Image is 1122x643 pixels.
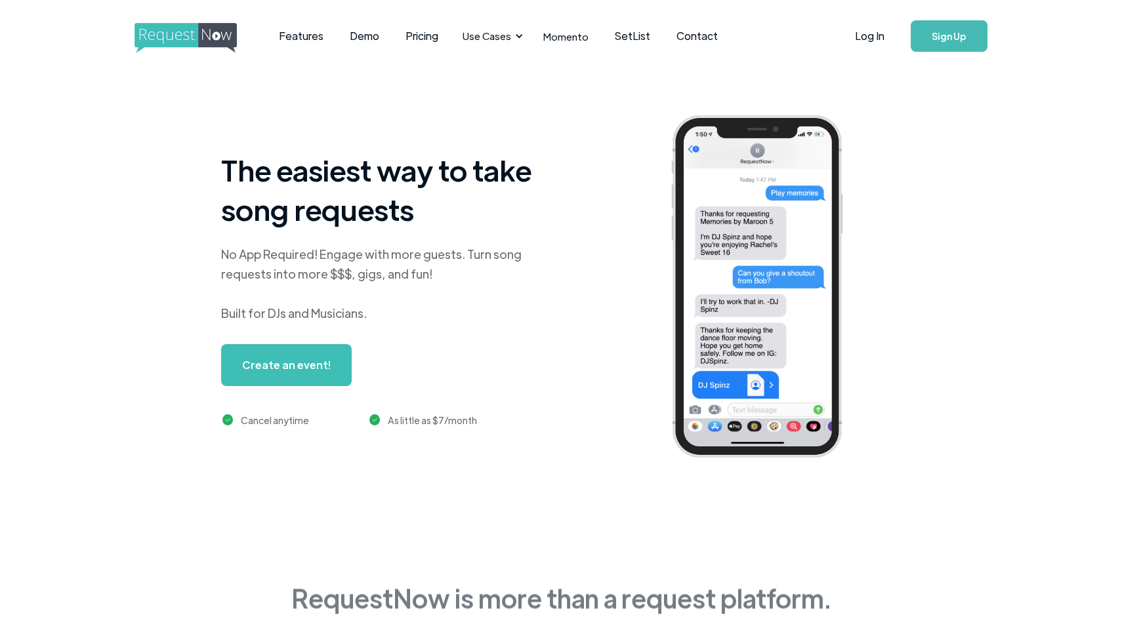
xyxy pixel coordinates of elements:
img: iphone screenshot [656,106,878,471]
a: Demo [337,16,392,56]
a: Create an event! [221,344,352,386]
div: No App Required! Engage with more guests. Turn song requests into more $$$, gigs, and fun! Built ... [221,244,549,323]
a: Features [266,16,337,56]
div: As little as $7/month [388,412,477,428]
h1: The easiest way to take song requests [221,150,549,229]
img: requestnow logo [135,23,261,53]
a: Momento [530,17,602,56]
div: Cancel anytime [241,412,309,428]
a: Pricing [392,16,451,56]
div: Use Cases [455,16,527,56]
a: Sign Up [911,20,987,52]
img: green checkmark [369,414,381,425]
a: SetList [602,16,663,56]
img: green checkmark [222,414,234,425]
a: home [135,23,233,49]
div: Use Cases [463,29,511,43]
a: Log In [842,13,898,59]
a: Contact [663,16,731,56]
